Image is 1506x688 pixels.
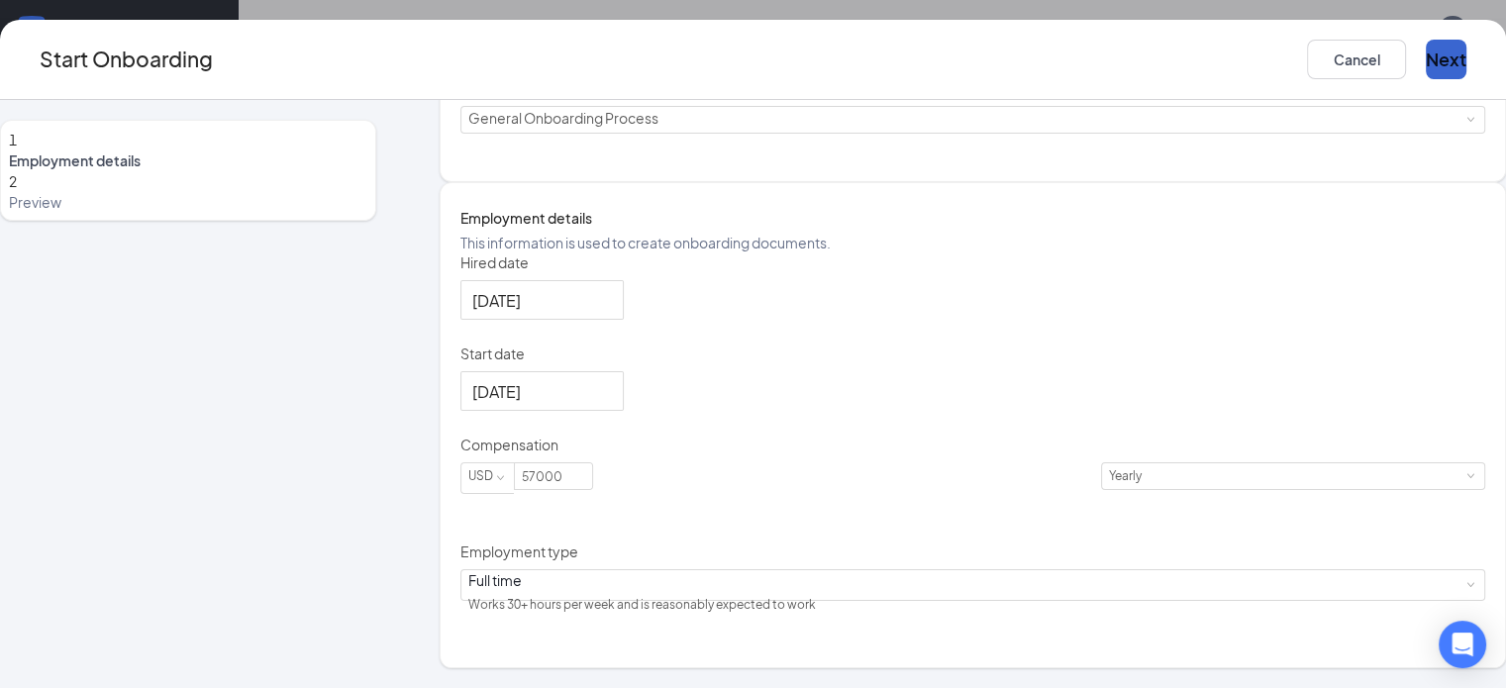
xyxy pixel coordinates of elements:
span: Employment details [9,150,367,170]
div: Open Intercom Messenger [1439,621,1486,668]
button: Next [1426,40,1466,79]
p: Start date [460,344,1485,363]
div: Full time [468,570,816,590]
p: This information is used to create onboarding documents. [460,233,1485,252]
p: Employment type [460,541,1485,561]
input: Aug 26, 2025 [472,379,608,404]
div: [object Object] [468,570,830,620]
div: [object Object] [468,107,672,133]
span: General Onboarding Process [468,109,658,127]
p: Hired date [460,252,1485,272]
h3: Start Onboarding [40,43,213,75]
input: Aug 26, 2025 [472,288,608,313]
span: 2 [9,172,17,190]
div: Yearly [1109,463,1155,489]
h4: Employment details [460,207,1485,229]
button: Cancel [1307,40,1406,79]
span: Preview [9,192,367,212]
p: Compensation [460,435,1485,454]
span: 1 [9,131,17,148]
div: Works 30+ hours per week and is reasonably expected to work [468,590,816,620]
div: USD [468,463,507,489]
input: Amount [515,463,592,489]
